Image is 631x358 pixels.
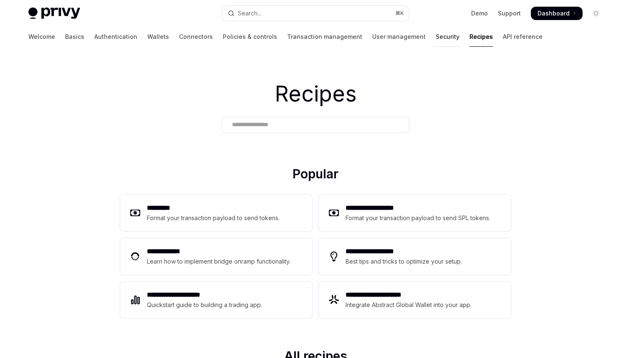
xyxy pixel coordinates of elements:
div: Format your transaction payload to send tokens. [147,213,280,223]
div: Quickstart guide to building a trading app. [147,300,262,310]
span: ⌘ K [395,10,404,17]
div: Format your transaction payload to send SPL tokens. [346,213,491,223]
div: Integrate Abstract Global Wallet into your app. [346,300,472,310]
h2: Popular [120,166,511,185]
a: User management [372,27,426,47]
div: Best tips and tricks to optimize your setup. [346,256,463,267]
button: Toggle dark mode [589,7,603,20]
a: Wallets [147,27,169,47]
div: Search... [238,8,261,18]
a: Policies & controls [223,27,277,47]
a: Support [498,9,521,18]
a: Welcome [28,27,55,47]
a: Demo [471,9,488,18]
a: Authentication [94,27,137,47]
a: Recipes [469,27,493,47]
a: Basics [65,27,84,47]
a: Connectors [179,27,213,47]
a: Transaction management [287,27,362,47]
span: Dashboard [538,9,570,18]
a: **** **** ***Learn how to implement bridge onramp functionality. [120,238,312,275]
a: **** ****Format your transaction payload to send tokens. [120,195,312,231]
a: Security [436,27,459,47]
a: API reference [503,27,543,47]
img: light logo [28,8,80,19]
div: Learn how to implement bridge onramp functionality. [147,256,293,267]
a: Dashboard [531,7,583,20]
button: Open search [222,6,409,21]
